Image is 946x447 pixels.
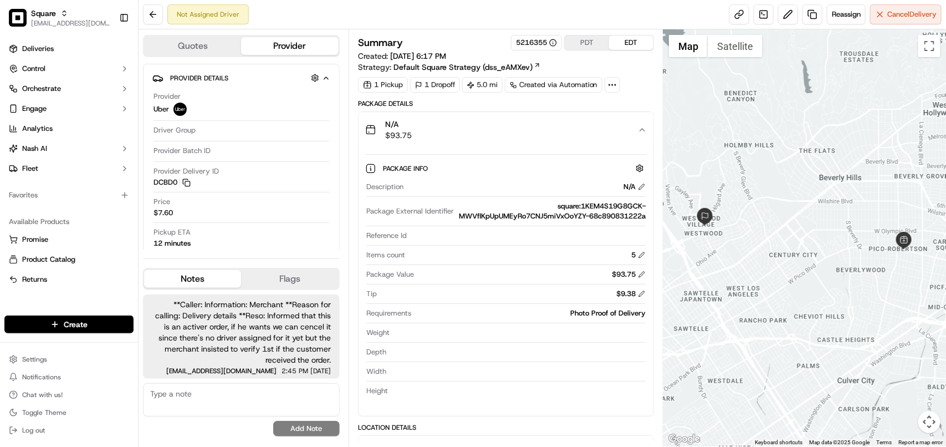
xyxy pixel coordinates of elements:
[809,439,870,445] span: Map data ©2025 Google
[22,255,75,265] span: Product Catalog
[11,11,33,33] img: Nash
[173,103,187,116] img: uber-new-logo.jpeg
[359,148,653,416] div: N/A$93.75
[110,188,134,196] span: Pylon
[410,77,460,93] div: 1 Dropoff
[458,201,646,221] div: square:1KEM4S19G8GCK-MWVflKpUpUMEyRo7CNJ5miVxOoYZY-68c890831222a
[22,426,45,435] span: Log out
[4,369,134,385] button: Notifications
[666,432,703,446] a: Open this area in Google Maps (opens a new window)
[154,208,173,218] span: $7.60
[4,160,134,177] button: Fleet
[22,275,47,285] span: Returns
[358,77,408,93] div: 1 Pickup
[887,9,937,19] span: Cancel Delivery
[366,308,411,318] span: Requirements
[11,44,202,62] p: Welcome 👋
[4,231,134,248] button: Promise
[4,4,115,31] button: SquareSquare[EMAIL_ADDRESS][DOMAIN_NAME]
[366,386,388,396] span: Height
[154,125,196,135] span: Driver Group
[612,270,646,280] div: $93.75
[358,423,654,432] div: Location Details
[144,270,241,288] button: Notes
[9,255,129,265] a: Product Catalog
[152,299,331,365] span: **Caller: Information: Merchant **Reason for calling: Delivery details **Reso: Informed that this...
[631,250,646,260] div: 5
[4,405,134,420] button: Toggle Theme
[78,187,134,196] a: Powered byPylon
[4,423,134,438] button: Log out
[4,316,134,333] button: Create
[154,92,181,101] span: Provider
[358,50,446,62] span: Created:
[9,275,129,285] a: Returns
[22,355,47,364] span: Settings
[4,80,134,98] button: Orchestrate
[4,213,134,231] div: Available Products
[11,106,31,126] img: 1736555255976-a54dd68f-1ca7-489b-9aae-adbdc363a1c4
[22,64,45,74] span: Control
[4,40,134,58] a: Deliveries
[366,182,403,192] span: Description
[94,162,103,171] div: 💻
[4,100,134,118] button: Engage
[166,368,277,374] span: [EMAIL_ADDRESS][DOMAIN_NAME]
[4,140,134,158] button: Nash AI
[170,74,228,83] span: Provider Details
[366,328,390,338] span: Weight
[383,164,430,173] span: Package Info
[385,130,412,141] span: $93.75
[827,4,866,24] button: Reassign
[29,72,200,83] input: Got a question? Start typing here...
[89,156,182,176] a: 💻API Documentation
[241,37,338,55] button: Provider
[4,120,134,138] a: Analytics
[4,60,134,78] button: Control
[310,368,331,374] span: [DATE]
[390,51,446,61] span: [DATE] 6:17 PM
[358,99,654,108] div: Package Details
[366,231,407,241] span: Reference Id
[9,9,27,27] img: Square
[666,432,703,446] img: Google
[708,35,763,57] button: Show satellite imagery
[241,270,338,288] button: Flags
[154,197,170,207] span: Price
[516,38,557,48] div: 5216355
[669,35,708,57] button: Show street map
[385,119,412,130] span: N/A
[22,373,61,382] span: Notifications
[154,227,191,237] span: Pickup ETA
[358,62,541,73] div: Strategy:
[616,289,646,299] div: $9.38
[22,161,85,172] span: Knowledge Base
[22,124,53,134] span: Analytics
[22,390,63,399] span: Chat with us!
[416,308,646,318] div: Photo Proof of Delivery
[22,408,67,417] span: Toggle Theme
[105,161,178,172] span: API Documentation
[755,439,802,446] button: Keyboard shortcuts
[38,106,182,117] div: Start new chat
[31,8,56,19] button: Square
[4,387,134,403] button: Chat with us!
[11,162,20,171] div: 📗
[505,77,602,93] a: Created via Automation
[366,206,454,216] span: Package External Identifier
[832,9,861,19] span: Reassign
[393,62,533,73] span: Default Square Strategy (dss_eAMXev)
[188,109,202,123] button: Start new chat
[359,112,653,148] button: N/A$93.75
[876,439,892,445] a: Terms (opens in new tab)
[4,271,134,288] button: Returns
[9,235,129,245] a: Promise
[918,411,940,433] button: Map camera controls
[358,38,403,48] h3: Summary
[366,250,405,260] span: Items count
[38,117,140,126] div: We're available if you need us!
[22,164,38,174] span: Fleet
[623,182,646,192] div: N/A
[366,347,386,357] span: Depth
[144,37,241,55] button: Quotes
